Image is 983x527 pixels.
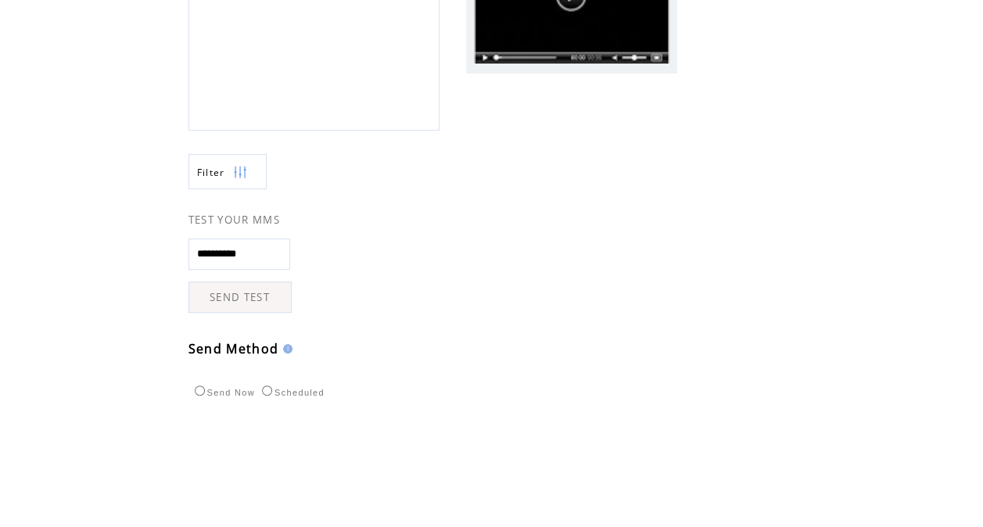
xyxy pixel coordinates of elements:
img: help.gif [278,344,292,353]
img: filters.png [233,155,247,190]
a: SEND TEST [188,281,292,313]
span: Send Method [188,340,279,357]
span: TEST YOUR MMS [188,213,280,227]
a: Filter [188,154,267,189]
input: Send Now [195,385,205,396]
span: Show filters [197,166,225,179]
label: Scheduled [258,388,325,397]
input: Scheduled [262,385,272,396]
label: Send Now [191,388,255,397]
